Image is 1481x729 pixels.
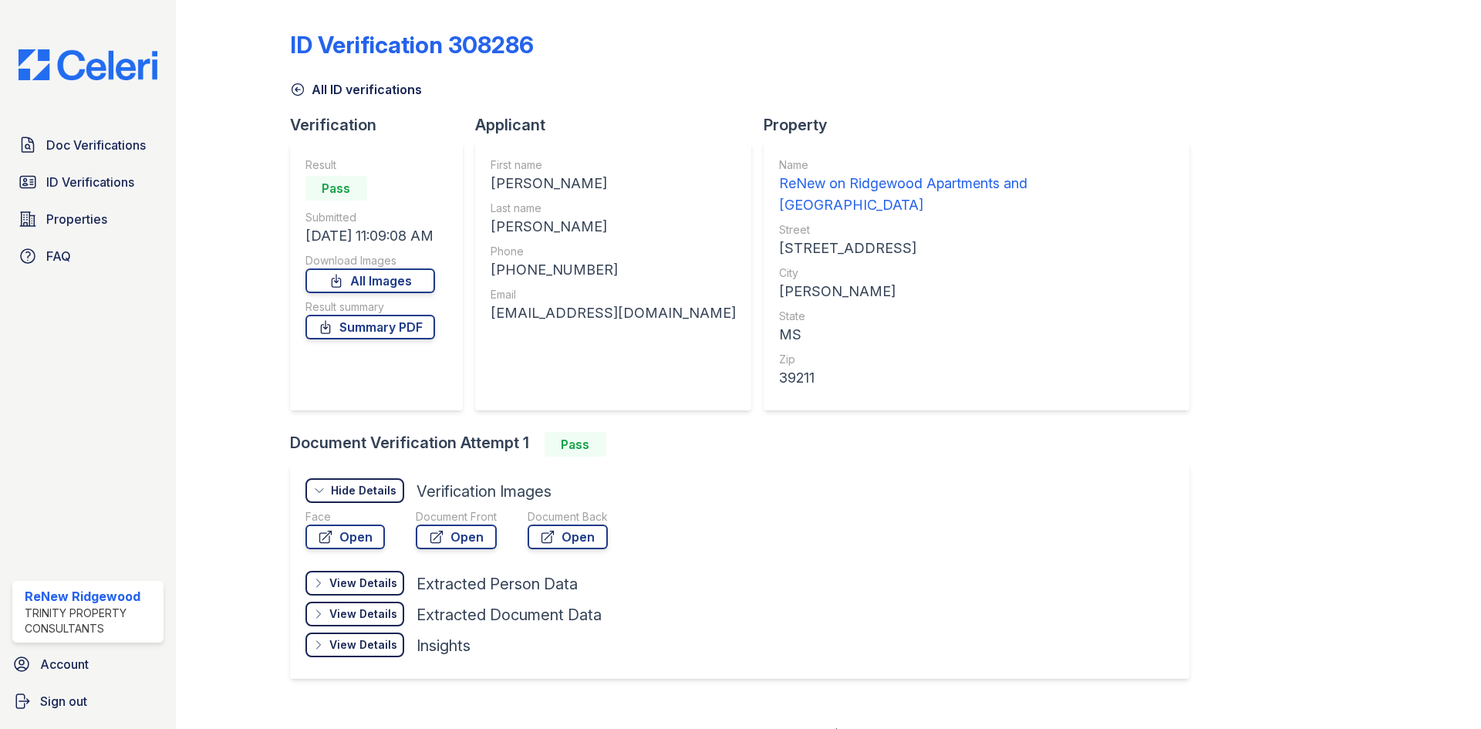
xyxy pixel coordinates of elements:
div: Phone [491,244,736,259]
div: Result [305,157,435,173]
div: Street [779,222,1174,238]
a: Sign out [6,686,170,717]
a: All Images [305,268,435,293]
div: Document Back [528,509,608,525]
span: ID Verifications [46,173,134,191]
a: Doc Verifications [12,130,164,160]
div: [PERSON_NAME] [779,281,1174,302]
div: ReNew on Ridgewood Apartments and [GEOGRAPHIC_DATA] [779,173,1174,216]
a: Open [528,525,608,549]
iframe: chat widget [1416,667,1466,714]
div: Face [305,509,385,525]
div: Insights [417,635,471,656]
div: Document Verification Attempt 1 [290,432,1202,457]
div: Hide Details [331,483,396,498]
span: Properties [46,210,107,228]
a: Name ReNew on Ridgewood Apartments and [GEOGRAPHIC_DATA] [779,157,1174,216]
a: Open [305,525,385,549]
div: First name [491,157,736,173]
div: ReNew Ridgewood [25,587,157,606]
div: City [779,265,1174,281]
div: Applicant [475,114,764,136]
div: [PERSON_NAME] [491,216,736,238]
div: [STREET_ADDRESS] [779,238,1174,259]
div: Zip [779,352,1174,367]
div: ID Verification 308286 [290,31,534,59]
a: Open [416,525,497,549]
div: [PHONE_NUMBER] [491,259,736,281]
div: View Details [329,575,397,591]
div: Trinity Property Consultants [25,606,157,636]
a: Summary PDF [305,315,435,339]
div: Name [779,157,1174,173]
img: CE_Logo_Blue-a8612792a0a2168367f1c8372b55b34899dd931a85d93a1a3d3e32e68fde9ad4.png [6,49,170,80]
div: Submitted [305,210,435,225]
div: [DATE] 11:09:08 AM [305,225,435,247]
a: ID Verifications [12,167,164,197]
a: Properties [12,204,164,235]
div: Extracted Document Data [417,604,602,626]
span: Sign out [40,692,87,710]
div: Last name [491,201,736,216]
div: Extracted Person Data [417,573,578,595]
span: Account [40,655,89,673]
a: FAQ [12,241,164,272]
div: View Details [329,606,397,622]
a: All ID verifications [290,80,422,99]
div: MS [779,324,1174,346]
div: State [779,309,1174,324]
div: View Details [329,637,397,653]
div: Property [764,114,1202,136]
div: 39211 [779,367,1174,389]
div: [PERSON_NAME] [491,173,736,194]
div: Verification Images [417,481,552,502]
div: Download Images [305,253,435,268]
div: Verification [290,114,475,136]
span: FAQ [46,247,71,265]
div: Email [491,287,736,302]
a: Account [6,649,170,680]
div: Document Front [416,509,497,525]
div: Pass [545,432,606,457]
span: Doc Verifications [46,136,146,154]
div: [EMAIL_ADDRESS][DOMAIN_NAME] [491,302,736,324]
div: Pass [305,176,367,201]
div: Result summary [305,299,435,315]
